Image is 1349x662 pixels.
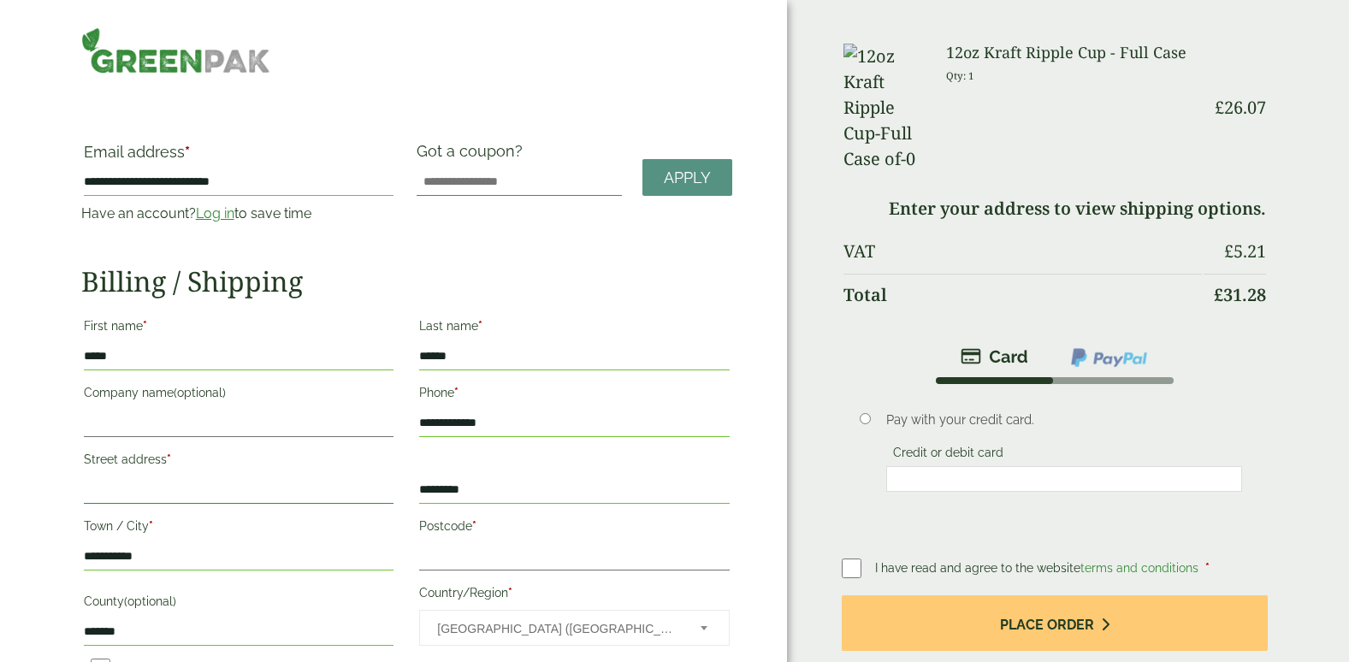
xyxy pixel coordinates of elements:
label: County [84,589,394,618]
label: Postcode [419,514,730,543]
span: £ [1214,283,1223,306]
label: Phone [419,381,730,410]
img: 12oz Kraft Ripple Cup-Full Case of-0 [843,44,926,172]
span: £ [1215,96,1224,119]
td: Enter your address to view shipping options. [843,188,1266,229]
a: Log in [196,205,234,222]
abbr: required [143,319,147,333]
th: Total [843,274,1202,316]
label: Email address [84,145,394,168]
img: stripe.png [961,346,1028,367]
label: Last name [419,314,730,343]
iframe: Secure card payment input frame [891,471,1237,487]
bdi: 31.28 [1214,283,1266,306]
abbr: required [508,586,512,600]
abbr: required [167,452,171,466]
span: £ [1224,239,1234,263]
img: ppcp-gateway.png [1069,346,1149,369]
label: Country/Region [419,581,730,610]
abbr: required [149,519,153,533]
label: Credit or debit card [886,446,1010,464]
label: First name [84,314,394,343]
abbr: required [478,319,482,333]
small: Qty: 1 [946,69,974,82]
a: terms and conditions [1080,561,1198,575]
label: Company name [84,381,394,410]
label: Got a coupon? [417,142,530,168]
h3: 12oz Kraft Ripple Cup - Full Case [946,44,1203,62]
button: Place order [842,595,1268,651]
abbr: required [185,143,190,161]
span: (optional) [174,386,226,399]
abbr: required [454,386,459,399]
span: Apply [664,168,711,187]
abbr: required [1205,561,1210,575]
a: Apply [642,159,732,196]
bdi: 5.21 [1224,239,1266,263]
span: United Kingdom (UK) [437,611,677,647]
abbr: required [472,519,476,533]
p: Have an account? to save time [81,204,397,224]
label: Town / City [84,514,394,543]
span: (optional) [124,594,176,608]
img: GreenPak Supplies [81,27,270,74]
span: I have read and agree to the website [875,561,1202,575]
bdi: 26.07 [1215,96,1266,119]
label: Street address [84,447,394,476]
span: Country/Region [419,610,730,646]
h2: Billing / Shipping [81,265,732,298]
p: Pay with your credit card. [886,411,1242,429]
th: VAT [843,231,1202,272]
